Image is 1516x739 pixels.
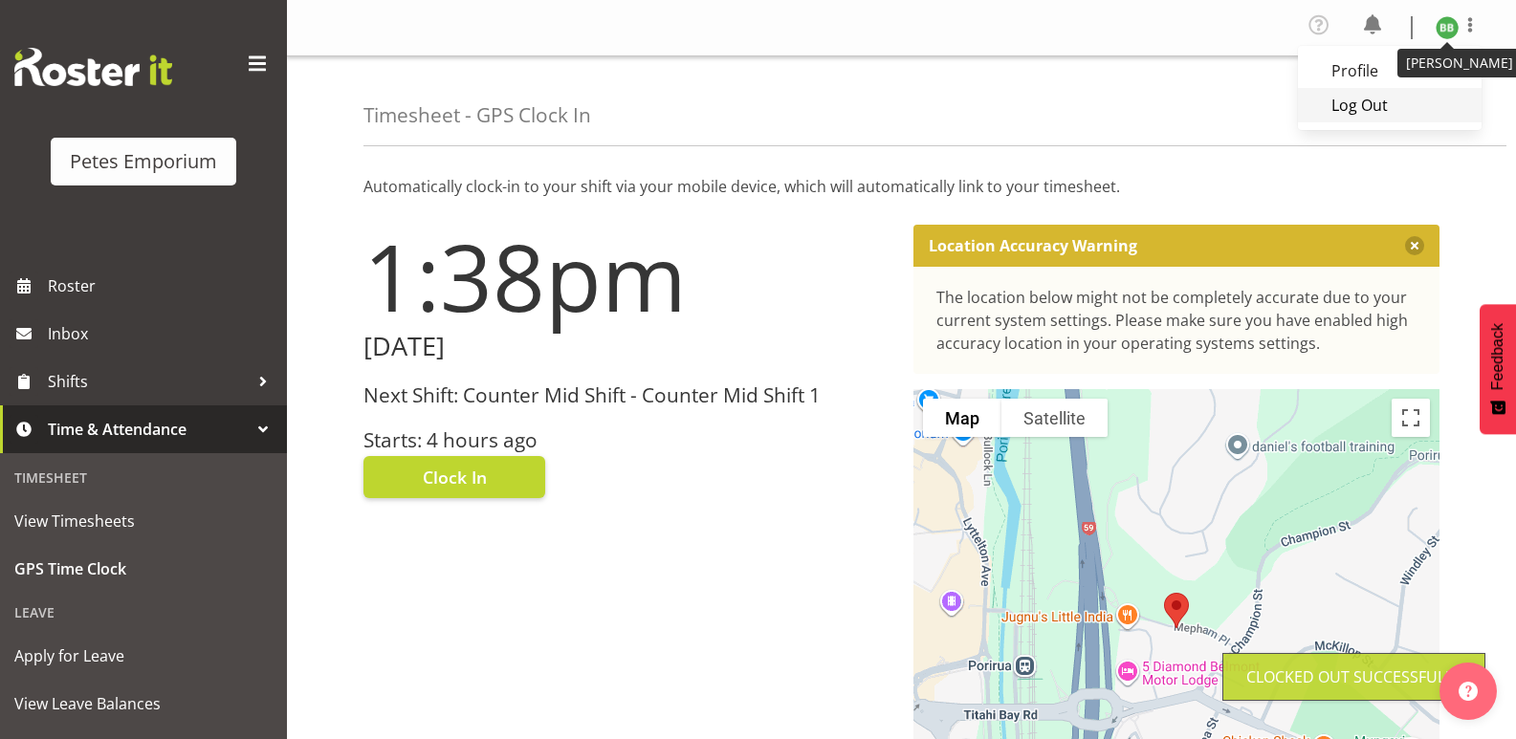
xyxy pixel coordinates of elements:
div: Leave [5,593,282,632]
button: Toggle fullscreen view [1392,399,1430,437]
span: Inbox [48,319,277,348]
h1: 1:38pm [363,225,890,328]
button: Close message [1405,236,1424,255]
span: Feedback [1489,323,1506,390]
img: beena-bist9974.jpg [1436,16,1459,39]
div: Clocked out Successfully [1246,665,1461,688]
div: The location below might not be completely accurate due to your current system settings. Please m... [936,286,1417,355]
h2: [DATE] [363,332,890,361]
p: Automatically clock-in to your shift via your mobile device, which will automatically link to you... [363,175,1439,198]
p: Location Accuracy Warning [929,236,1137,255]
div: Petes Emporium [70,147,217,176]
a: View Timesheets [5,497,282,545]
span: View Timesheets [14,507,273,535]
button: Feedback - Show survey [1480,304,1516,434]
h4: Timesheet - GPS Clock In [363,104,591,126]
div: Timesheet [5,458,282,497]
button: Clock In [363,456,545,498]
img: Rosterit website logo [14,48,172,86]
span: Time & Attendance [48,415,249,444]
span: View Leave Balances [14,689,273,718]
span: Clock In [423,465,487,489]
a: Log Out [1298,88,1482,122]
h3: Starts: 4 hours ago [363,429,890,451]
a: Apply for Leave [5,632,282,680]
button: Show satellite imagery [1001,399,1108,437]
span: GPS Time Clock [14,554,273,583]
span: Roster [48,272,277,300]
a: GPS Time Clock [5,545,282,593]
span: Apply for Leave [14,641,273,670]
span: Shifts [48,367,249,396]
a: View Leave Balances [5,680,282,728]
h3: Next Shift: Counter Mid Shift - Counter Mid Shift 1 [363,384,890,406]
button: Show street map [923,399,1001,437]
img: help-xxl-2.png [1459,682,1478,701]
a: Profile [1298,54,1482,88]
